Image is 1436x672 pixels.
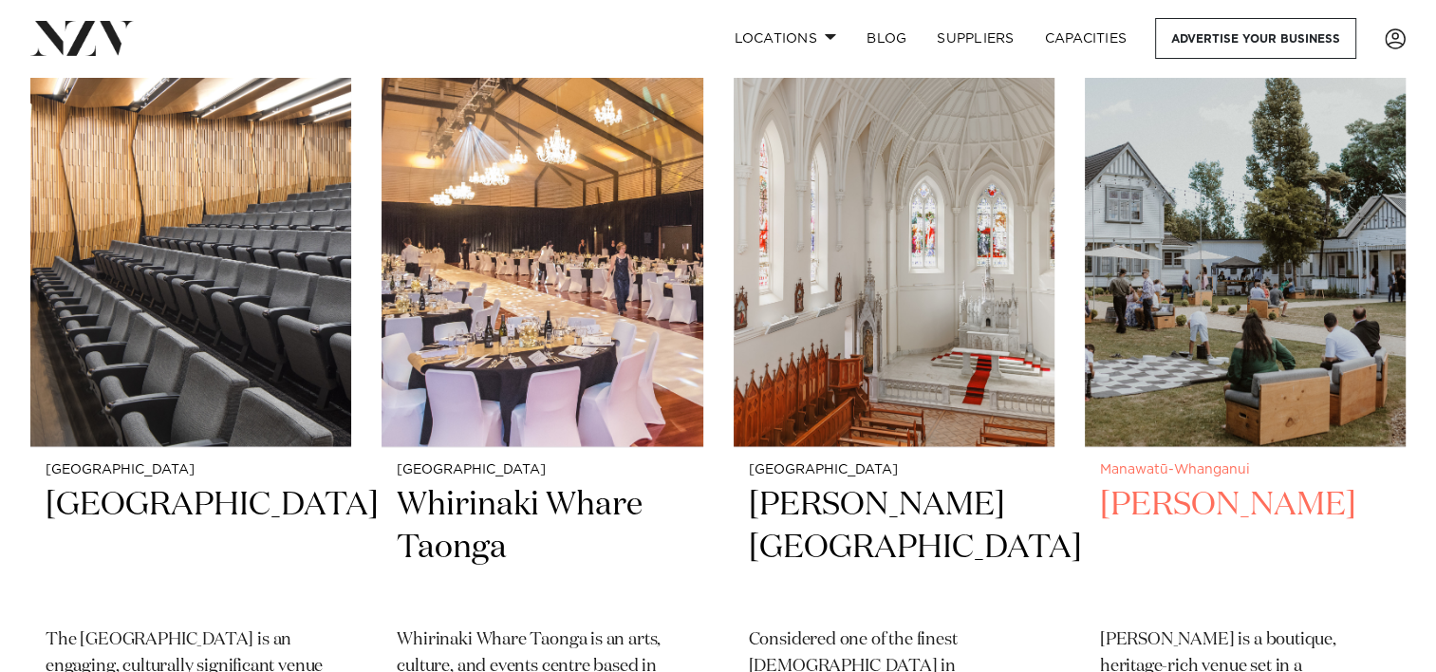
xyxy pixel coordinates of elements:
small: [GEOGRAPHIC_DATA] [397,462,687,476]
small: [GEOGRAPHIC_DATA] [749,462,1039,476]
h2: [GEOGRAPHIC_DATA] [46,483,336,611]
h2: [PERSON_NAME] [1100,483,1390,611]
img: nzv-logo.png [30,21,134,55]
small: Manawatū-Whanganui [1100,462,1390,476]
a: Locations [718,18,851,59]
a: BLOG [851,18,922,59]
a: SUPPLIERS [922,18,1029,59]
h2: Whirinaki Whare Taonga [397,483,687,611]
small: [GEOGRAPHIC_DATA] [46,462,336,476]
a: Capacities [1030,18,1143,59]
a: Advertise your business [1155,18,1356,59]
h2: [PERSON_NAME][GEOGRAPHIC_DATA] [749,483,1039,611]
